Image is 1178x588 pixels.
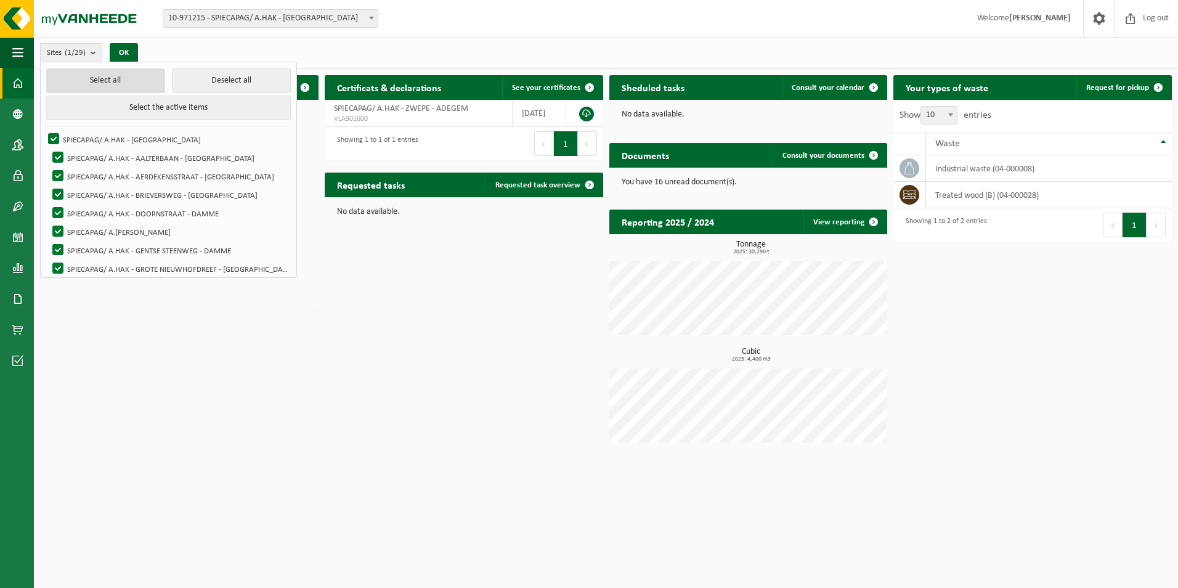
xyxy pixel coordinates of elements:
a: See your certificates [502,75,602,100]
span: Consult your documents [782,152,864,160]
label: SPIECAPAG/ A.HAK - BRIEVERSWEG - [GEOGRAPHIC_DATA] [50,186,290,204]
label: SPIECAPAG/ A.HAK - GENTSE STEENWEG - DAMME [50,241,290,259]
span: 10-971215 - SPIECAPAG/ A.HAK - BRUGGE [163,10,378,27]
strong: [PERSON_NAME] [1009,14,1071,23]
label: SPIECAPAG/ A.HAK - GROTE NIEUWHOFDREEF - [GEOGRAPHIC_DATA] [50,259,290,278]
p: No data available. [622,110,875,119]
h2: Your types of waste [893,75,1001,99]
div: Showing 1 to 2 of 2 entries [900,211,987,239]
label: SPIECAPAG/ A.HAK - AALTERBAAN - [GEOGRAPHIC_DATA] [50,149,290,167]
td: [DATE] [513,100,566,127]
label: SPIECAPAG/ A.HAK - AERDEKENSSTRAAT - [GEOGRAPHIC_DATA] [50,167,290,186]
span: Consult your calendar [792,84,864,92]
button: OK [110,43,138,63]
button: Deselect all [172,68,291,93]
a: Requested task overview [485,173,602,197]
span: 10 [921,107,957,124]
span: Waste [935,139,960,149]
td: treated wood (B) (04-000028) [926,182,1172,208]
span: See your certificates [512,84,580,92]
div: Showing 1 to 1 of 1 entries [331,130,418,157]
button: 1 [554,131,578,156]
span: SPIECAPAG/ A.HAK - ZWEPE - ADEGEM [334,104,468,113]
span: Request for pickup [1086,84,1149,92]
count: (1/29) [65,49,86,57]
td: industrial waste (04-000008) [926,155,1172,182]
p: No data available. [337,208,591,216]
a: Consult your calendar [782,75,886,100]
button: Next [578,131,597,156]
button: Previous [534,131,554,156]
span: VLA901600 [334,114,503,124]
span: Sites [47,44,86,62]
span: 10 [920,106,957,125]
h2: Documents [609,143,681,167]
h3: Cubic [615,348,888,362]
button: Next [1147,213,1166,237]
button: Previous [1103,213,1123,237]
span: 2025: 4,400 m3 [615,356,888,362]
label: SPIECAPAG/ A.HAK - [GEOGRAPHIC_DATA] [46,130,290,149]
h2: Reporting 2025 / 2024 [609,210,726,234]
span: 10-971215 - SPIECAPAG/ A.HAK - BRUGGE [163,9,378,28]
a: Request for pickup [1076,75,1171,100]
a: Consult your documents [773,143,886,168]
span: 2025: 30,290 t [615,249,888,255]
span: Requested task overview [495,181,580,189]
h2: Certificats & declarations [325,75,453,99]
label: SPIECAPAG/ A.HAK - DOORNSTRAAT - DAMME [50,204,290,223]
p: You have 16 unread document(s). [622,178,875,187]
button: 1 [1123,213,1147,237]
h2: Sheduled tasks [609,75,697,99]
button: Select all [46,68,165,93]
button: Sites(1/29) [40,43,102,62]
label: Show entries [900,110,991,120]
label: SPIECAPAG/ A.[PERSON_NAME] [50,223,290,241]
h3: Tonnage [615,240,888,255]
button: Select the active items [46,96,291,120]
h2: Requested tasks [325,173,417,197]
a: View reporting [803,210,886,234]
